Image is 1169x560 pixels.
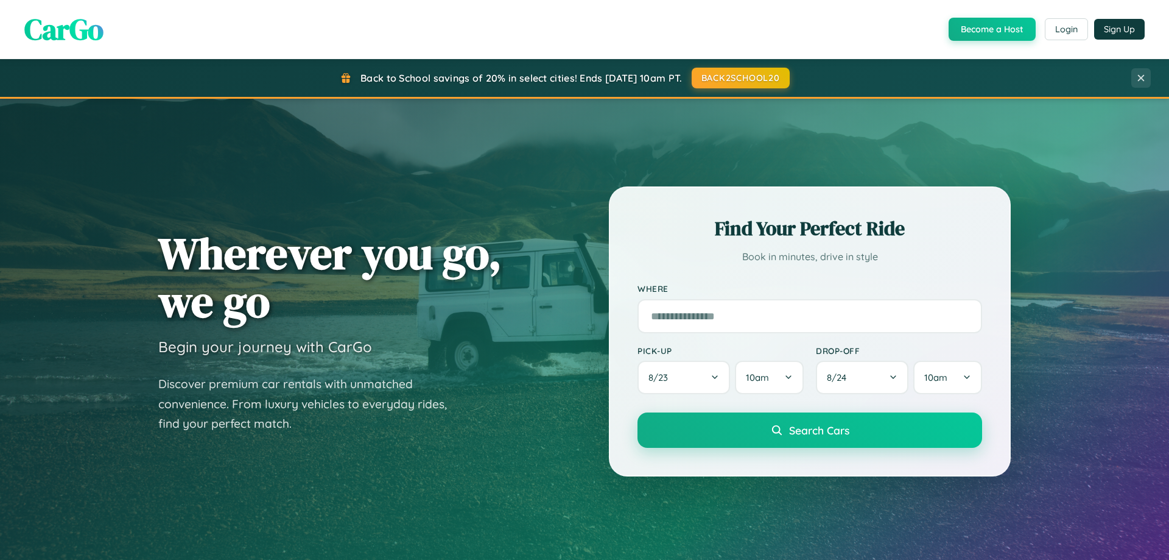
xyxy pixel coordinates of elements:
button: 10am [735,361,804,394]
span: 8 / 23 [648,372,674,383]
label: Drop-off [816,346,982,356]
button: Login [1045,18,1088,40]
label: Where [637,284,982,294]
button: Search Cars [637,413,982,448]
span: CarGo [24,9,104,49]
p: Book in minutes, drive in style [637,248,982,266]
button: Become a Host [949,18,1036,41]
button: 8/23 [637,361,730,394]
h1: Wherever you go, we go [158,229,502,325]
span: 10am [924,372,947,383]
span: 10am [746,372,769,383]
span: Back to School savings of 20% in select cities! Ends [DATE] 10am PT. [360,72,682,84]
h3: Begin your journey with CarGo [158,338,372,356]
button: BACK2SCHOOL20 [692,68,790,88]
button: 10am [913,361,982,394]
span: 8 / 24 [827,372,852,383]
h2: Find Your Perfect Ride [637,215,982,242]
button: Sign Up [1094,19,1145,40]
span: Search Cars [789,424,849,437]
p: Discover premium car rentals with unmatched convenience. From luxury vehicles to everyday rides, ... [158,374,463,434]
label: Pick-up [637,346,804,356]
button: 8/24 [816,361,908,394]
